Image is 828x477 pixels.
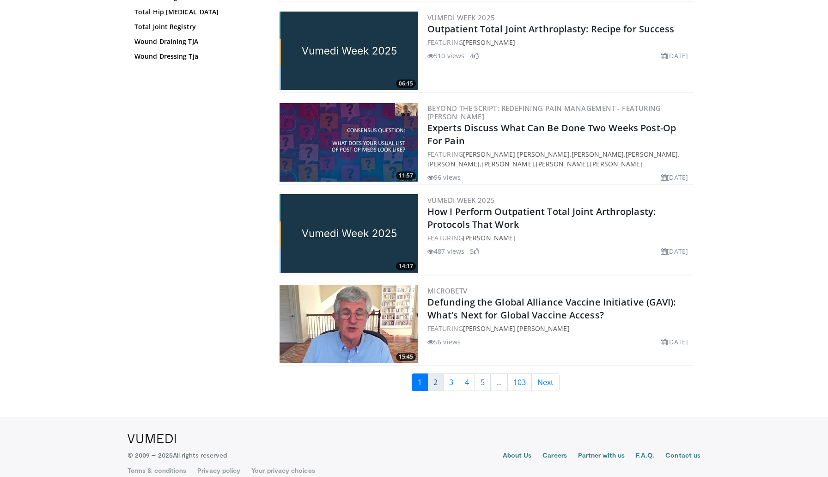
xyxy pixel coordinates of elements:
li: [DATE] [661,172,688,182]
a: Total Hip [MEDICAL_DATA] [134,7,259,17]
div: FEATURING [427,37,692,47]
a: 14:17 [280,194,418,273]
img: f0360ab0-75a8-44f1-827d-2586d3f1e9b6.300x170_q85_crop-smart_upscale.jpg [280,285,418,363]
a: [PERSON_NAME] [590,159,642,168]
img: 49d4f215-0744-4db7-b01f-ed379663ce3b.300x170_q85_crop-smart_upscale.jpg [280,103,418,182]
span: All rights reserved [173,451,227,459]
a: Vumedi Week 2025 [427,196,495,205]
a: MicrobeTV [427,286,468,295]
a: Terms & conditions [128,466,186,475]
li: 510 views [427,51,464,61]
li: 56 views [427,337,461,347]
a: Partner with us [578,451,625,462]
a: F.A.Q. [636,451,654,462]
a: Vumedi Week 2025 [427,13,495,22]
nav: Search results pages [278,373,694,391]
img: 3081ee5c-da46-4a25-823f-69eec2fb1e61.jpg.300x170_q85_crop-smart_upscale.jpg [280,194,418,273]
a: 2 [427,373,444,391]
li: 5 [470,246,479,256]
a: Your privacy choices [251,466,315,475]
li: 4 [470,51,479,61]
a: Defunding the Global Alliance Vaccine Initiative (GAVI): What’s Next for Global Vaccine Access? [427,296,676,321]
span: 11:57 [396,171,416,180]
a: [PERSON_NAME] [572,150,624,159]
a: 3 [443,373,459,391]
a: Contact us [665,451,700,462]
a: 06:15 [280,12,418,90]
span: 15:45 [396,353,416,361]
a: [PERSON_NAME] [427,159,480,168]
a: Beyond the Script: Redefining Pain Management - Featuring [PERSON_NAME] [427,104,661,121]
li: 487 views [427,246,464,256]
a: [PERSON_NAME] [517,324,569,333]
a: Total Joint Registry [134,22,259,31]
a: How I Perform Outpatient Total Joint Arthroplasty: Protocols That Work [427,205,656,231]
img: VuMedi Logo [128,434,176,443]
div: FEATURING , , , , , , , [427,149,692,169]
a: 5 [475,373,491,391]
a: [PERSON_NAME] [626,150,678,159]
a: Careers [542,451,567,462]
a: [PERSON_NAME] [463,38,515,47]
a: [PERSON_NAME] [517,150,569,159]
span: 14:17 [396,262,416,270]
span: 06:15 [396,79,416,88]
a: 4 [459,373,475,391]
a: 1 [412,373,428,391]
li: [DATE] [661,337,688,347]
a: Next [531,373,560,391]
a: [PERSON_NAME] [463,233,515,242]
a: [PERSON_NAME] [463,150,515,159]
a: [PERSON_NAME] [481,159,534,168]
a: Privacy policy [197,466,240,475]
a: [PERSON_NAME] [536,159,588,168]
li: [DATE] [661,246,688,256]
a: 103 [507,373,532,391]
p: © 2009 – 2025 [128,451,227,460]
a: Experts Discuss What Can Be Done Two Weeks Post-Op For Pain [427,122,676,147]
a: Wound Dressing Tja [134,52,259,61]
a: 11:57 [280,103,418,182]
div: FEATURING [427,233,692,243]
img: 7917dfba-5ebb-441d-9be5-d5e9416f92ba.jpg.300x170_q85_crop-smart_upscale.jpg [280,12,418,90]
div: FEATURING , [427,324,692,333]
a: About Us [503,451,532,462]
a: 15:45 [280,285,418,363]
a: Wound Draining TJA [134,37,259,46]
a: Outpatient Total Joint Arthroplasty: Recipe for Success [427,23,675,35]
li: [DATE] [661,51,688,61]
a: [PERSON_NAME] [463,324,515,333]
li: 96 views [427,172,461,182]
